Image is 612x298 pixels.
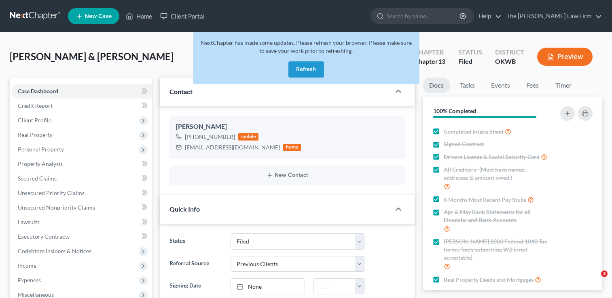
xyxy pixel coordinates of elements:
[185,133,235,141] div: [PHONE_NUMBER]
[238,133,258,141] div: mobile
[11,84,152,99] a: Case Dashboard
[433,107,476,114] strong: 100% Completed
[11,171,152,186] a: Secured Claims
[11,229,152,244] a: Executory Contracts
[122,9,156,23] a: Home
[18,102,53,109] span: Credit Report
[313,279,355,294] input: -- : --
[165,256,226,272] label: Referral Source
[537,48,593,66] button: Preview
[11,157,152,171] a: Property Analysis
[288,61,324,78] button: Refresh
[18,189,85,196] span: Unsecured Priority Claims
[601,271,608,277] span: 3
[169,205,200,213] span: Quick Info
[18,204,95,211] span: Unsecured Nonpriority Claims
[176,172,398,178] button: New Contact
[18,160,63,167] span: Property Analysis
[458,48,482,57] div: Status
[85,13,112,19] span: New Case
[520,78,546,93] a: Fees
[165,278,226,294] label: Signing Date
[18,291,54,298] span: Miscellaneous
[231,279,305,294] a: None
[18,248,91,254] span: Codebtors Insiders & Notices
[414,48,445,57] div: Chapter
[18,262,36,269] span: Income
[283,144,301,151] div: home
[11,99,152,113] a: Credit Report
[584,271,604,290] iframe: Intercom live chat
[444,166,551,182] span: All Creditors- (Must have names, addresses & amount owed.)
[444,153,540,161] span: Drivers License & Social Security Card
[185,143,280,151] div: [EMAIL_ADDRESS][DOMAIN_NAME]
[485,78,517,93] a: Events
[18,88,58,94] span: Case Dashboard
[474,9,502,23] a: Help
[444,276,534,284] span: Real Property Deeds and Mortgages
[18,277,41,283] span: Expenses
[495,57,524,66] div: OKWB
[18,131,53,138] span: Real Property
[444,237,551,262] span: [PERSON_NAME] 2023 Federal 1040 Tax forms. (only submitting W2 is not acceptable)
[444,208,551,224] span: Apr & May Bank Statements for all Financial and Bank Accounts
[11,200,152,215] a: Unsecured Nonpriority Claims
[201,39,412,54] span: NextChapter has made some updates. Please refresh your browser. Please make sure to save your wor...
[458,57,482,66] div: Filed
[169,88,193,95] span: Contact
[156,9,209,23] a: Client Portal
[444,140,484,148] span: Signed Contract
[18,218,40,225] span: Lawsuits
[11,186,152,200] a: Unsecured Priority Claims
[495,48,524,57] div: District
[176,122,398,132] div: [PERSON_NAME]
[18,146,64,153] span: Personal Property
[453,78,481,93] a: Tasks
[18,175,57,182] span: Secured Claims
[10,50,174,62] span: [PERSON_NAME] & [PERSON_NAME]
[438,57,445,65] span: 13
[414,57,445,66] div: Chapter
[18,117,51,124] span: Client Profile
[444,128,504,136] span: Completed Intake Sheet
[387,8,461,23] input: Search by name...
[423,78,450,93] a: Docs
[165,233,226,250] label: Status
[18,233,70,240] span: Executory Contracts
[11,215,152,229] a: Lawsuits
[502,9,602,23] a: The [PERSON_NAME] Law Firm
[444,196,526,204] span: 6 Months Most Recent Pay Stubs
[549,78,578,93] a: Timer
